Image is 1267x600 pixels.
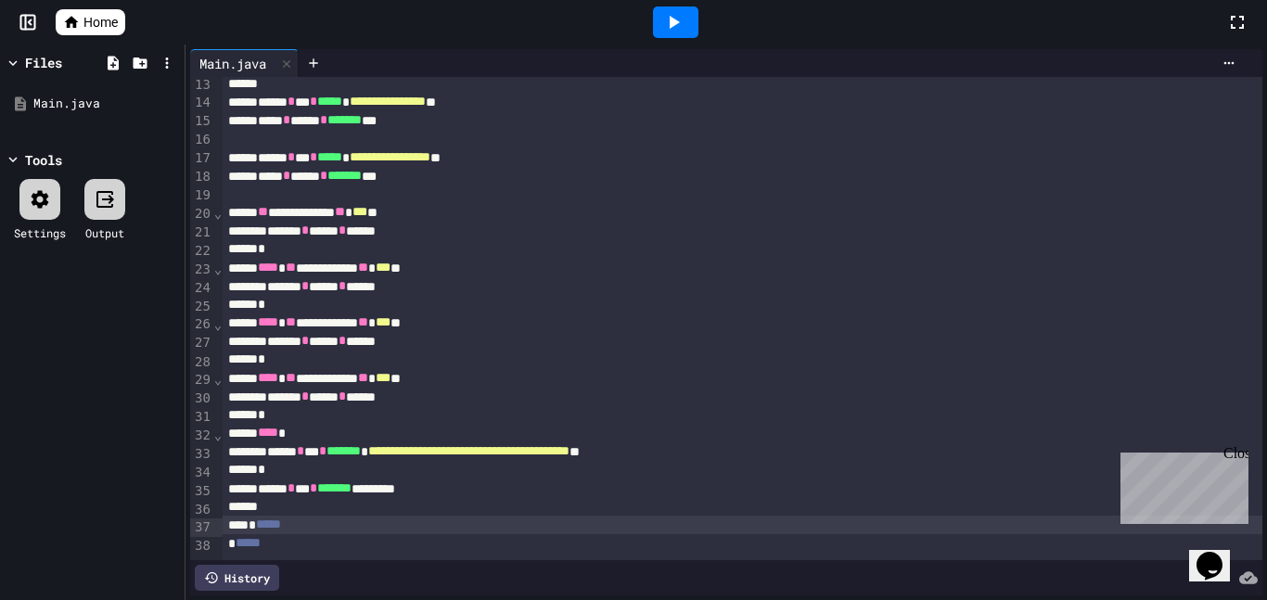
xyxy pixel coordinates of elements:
div: Main.java [190,54,275,73]
div: Main.java [33,95,178,113]
span: Fold line [213,206,223,221]
div: Tools [25,150,62,170]
div: 36 [190,501,213,519]
div: 21 [190,223,213,242]
div: 22 [190,242,213,261]
div: 18 [190,168,213,186]
div: History [195,565,279,591]
div: 20 [190,205,213,223]
div: 29 [190,371,213,389]
span: Fold line [213,262,223,276]
div: 26 [190,315,213,334]
iframe: chat widget [1113,445,1248,524]
div: 13 [190,76,213,95]
div: 32 [190,427,213,445]
div: 27 [190,334,213,352]
span: Fold line [213,428,223,442]
div: 31 [190,408,213,427]
div: 38 [190,537,213,555]
div: Output [85,224,124,241]
div: 25 [190,298,213,316]
div: Main.java [190,49,299,77]
span: Fold line [213,317,223,332]
div: 28 [190,353,213,372]
div: 14 [190,94,213,112]
div: Files [25,53,62,72]
span: Fold line [213,372,223,387]
a: Home [56,9,125,35]
div: 15 [190,112,213,131]
div: Chat with us now!Close [7,7,128,118]
div: 33 [190,445,213,464]
div: 37 [190,518,213,537]
div: 23 [190,261,213,279]
div: 30 [190,389,213,408]
div: Settings [14,224,66,241]
span: Home [83,13,118,32]
div: 35 [190,482,213,501]
div: 24 [190,279,213,298]
div: 19 [190,186,213,205]
iframe: chat widget [1189,526,1248,581]
div: 17 [190,149,213,168]
div: 34 [190,464,213,482]
div: 16 [190,131,213,149]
